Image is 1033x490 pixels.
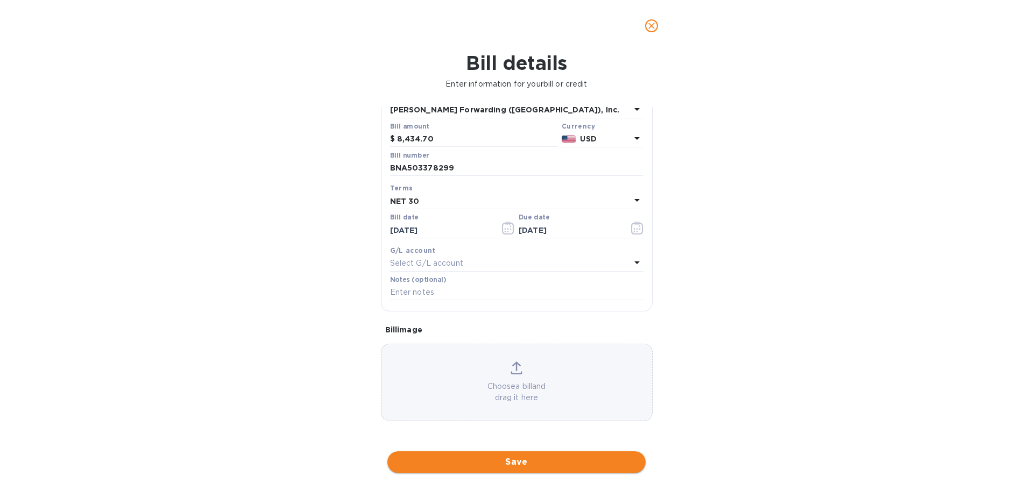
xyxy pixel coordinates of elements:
input: Select date [390,222,492,238]
p: Select G/L account [390,258,463,269]
button: Save [387,451,646,473]
input: $ Enter bill amount [397,131,557,147]
img: USD [562,136,576,143]
label: Bill number [390,152,429,159]
b: USD [580,134,596,143]
p: Enter information for your bill or credit [9,79,1024,90]
label: Bill amount [390,123,429,130]
label: Due date [519,215,549,221]
b: [PERSON_NAME] Forwarding ([GEOGRAPHIC_DATA]), Inc. [390,105,620,114]
input: Enter bill number [390,160,643,176]
input: Enter notes [390,285,643,301]
h1: Bill details [9,52,1024,74]
b: Currency [562,122,595,130]
b: Terms [390,184,413,192]
label: Notes (optional) [390,276,447,283]
label: Bill date [390,215,419,221]
span: Save [396,456,637,468]
p: Bill image [385,324,648,335]
input: Due date [519,222,620,238]
button: close [639,13,664,39]
p: Choose a bill and drag it here [381,381,652,403]
b: G/L account [390,246,436,254]
div: $ [390,131,397,147]
b: NET 30 [390,197,420,205]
